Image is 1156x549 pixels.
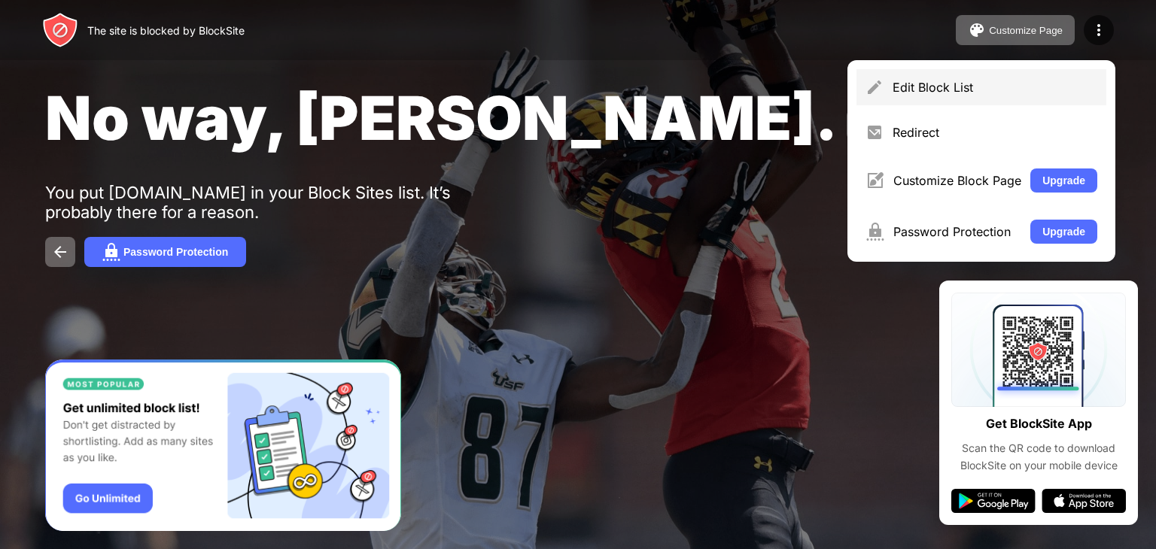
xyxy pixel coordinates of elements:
[951,440,1126,474] div: Scan the QR code to download BlockSite on your mobile device
[45,81,838,154] span: No way, [PERSON_NAME].
[951,489,1036,513] img: google-play.svg
[87,24,245,37] div: The site is blocked by BlockSite
[865,78,884,96] img: menu-pencil.svg
[1030,220,1097,244] button: Upgrade
[893,80,1097,95] div: Edit Block List
[42,12,78,48] img: header-logo.svg
[951,293,1126,407] img: qrcode.svg
[51,243,69,261] img: back.svg
[893,125,1097,140] div: Redirect
[956,15,1075,45] button: Customize Page
[865,171,884,190] img: menu-customize.svg
[989,25,1063,36] div: Customize Page
[45,183,510,222] div: You put [DOMAIN_NAME] in your Block Sites list. It’s probably there for a reason.
[986,413,1092,435] div: Get BlockSite App
[1030,168,1097,193] button: Upgrade
[893,224,1021,239] div: Password Protection
[865,123,884,141] img: menu-redirect.svg
[1090,21,1108,39] img: menu-icon.svg
[123,246,228,258] div: Password Protection
[1042,489,1126,513] img: app-store.svg
[84,237,246,267] button: Password Protection
[865,223,884,241] img: menu-password.svg
[968,21,986,39] img: pallet.svg
[45,359,401,532] iframe: Banner
[893,173,1021,188] div: Customize Block Page
[102,243,120,261] img: password.svg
